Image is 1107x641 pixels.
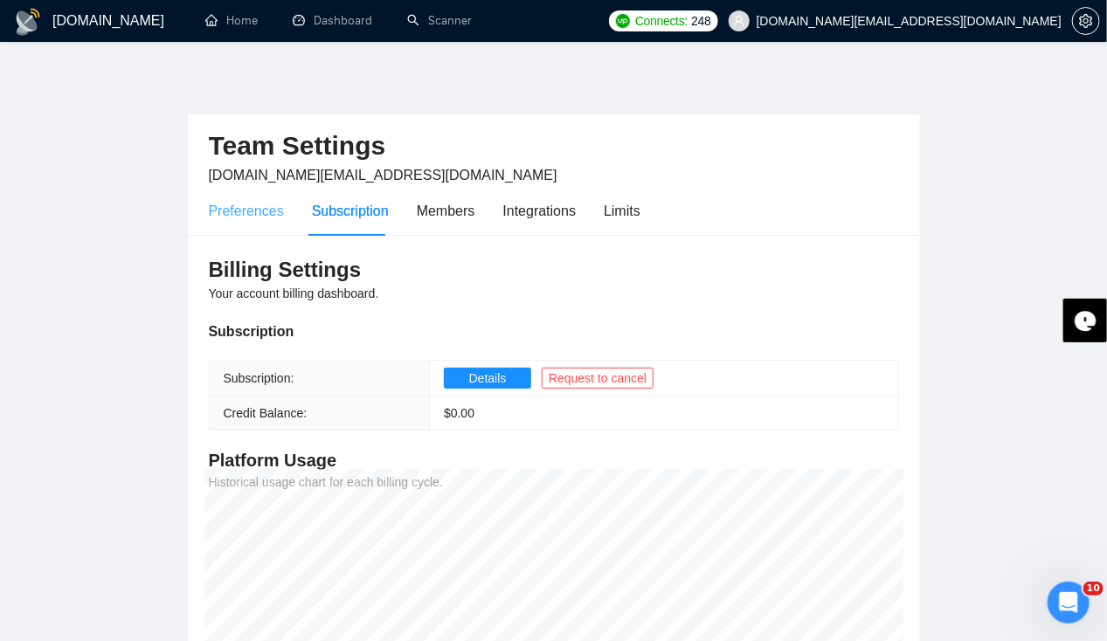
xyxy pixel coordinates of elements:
[417,200,475,222] div: Members
[1072,7,1100,35] button: setting
[209,286,379,300] span: Your account billing dashboard.
[293,13,372,28] a: dashboardDashboard
[209,168,557,183] span: [DOMAIN_NAME][EMAIL_ADDRESS][DOMAIN_NAME]
[209,448,899,472] h4: Platform Usage
[1072,14,1100,28] a: setting
[733,15,745,27] span: user
[14,8,42,36] img: logo
[635,11,688,31] span: Connects:
[691,11,710,31] span: 248
[407,13,472,28] a: searchScanner
[209,256,899,284] h3: Billing Settings
[312,200,389,222] div: Subscription
[1073,14,1099,28] span: setting
[209,128,899,164] h2: Team Settings
[503,200,577,222] div: Integrations
[444,368,531,389] button: Details
[1048,582,1090,624] iframe: Intercom live chat
[549,369,647,388] span: Request to cancel
[469,369,507,388] span: Details
[616,14,630,28] img: upwork-logo.png
[1083,582,1104,596] span: 10
[209,200,284,222] div: Preferences
[542,368,654,389] button: Request to cancel
[444,406,474,420] span: $ 0.00
[224,371,294,385] span: Subscription:
[224,406,308,420] span: Credit Balance:
[205,13,258,28] a: homeHome
[604,200,640,222] div: Limits
[209,320,899,342] div: Subscription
